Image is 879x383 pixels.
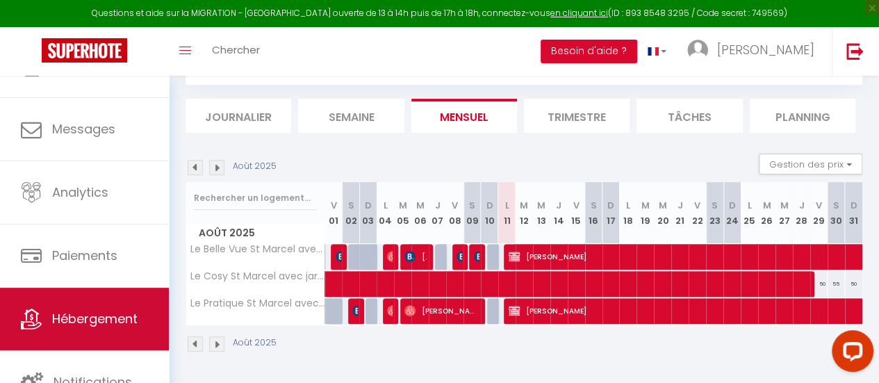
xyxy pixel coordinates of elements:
abbr: D [729,199,736,212]
p: Août 2025 [233,336,277,350]
th: 15 [568,182,585,244]
th: 03 [359,182,377,244]
th: 18 [619,182,636,244]
th: 14 [550,182,568,244]
abbr: D [607,199,614,212]
th: 22 [689,182,706,244]
span: Le Cosy St Marcel avec jardin [188,271,327,282]
li: Journalier [186,99,291,133]
th: 20 [654,182,671,244]
button: Besoin d'aide ? [541,40,637,63]
abbr: J [677,199,683,212]
abbr: L [384,199,388,212]
span: [PERSON_NAME] [387,298,393,324]
img: Super Booking [42,38,127,63]
th: 01 [325,182,343,244]
th: 21 [671,182,689,244]
img: ... [687,40,708,60]
li: Mensuel [411,99,517,133]
th: 24 [723,182,741,244]
span: Chercher [212,42,260,57]
th: 25 [741,182,758,244]
span: Analytics [52,184,108,201]
abbr: M [537,199,545,212]
abbr: M [416,199,425,212]
abbr: M [780,199,788,212]
abbr: J [798,199,804,212]
p: Août 2025 [233,160,277,173]
span: Août 2025 [186,223,325,243]
abbr: D [365,199,372,212]
th: 09 [463,182,481,244]
th: 16 [585,182,602,244]
th: 17 [602,182,620,244]
span: [PERSON_NAME] [474,243,479,270]
abbr: S [591,199,597,212]
img: logout [846,42,864,60]
abbr: L [626,199,630,212]
th: 29 [810,182,828,244]
th: 19 [636,182,654,244]
span: [PERSON_NAME] [404,243,427,270]
span: Paiements [52,247,117,264]
th: 11 [498,182,516,244]
abbr: L [747,199,751,212]
li: Planning [750,99,855,133]
span: [PERSON_NAME] [404,298,477,324]
abbr: S [712,199,718,212]
span: [PERSON_NAME] [717,41,814,58]
th: 08 [446,182,463,244]
li: Tâches [636,99,742,133]
abbr: V [330,199,336,212]
th: 05 [394,182,411,244]
a: ... [PERSON_NAME] [677,27,832,76]
abbr: M [659,199,667,212]
span: Messages [52,120,115,138]
button: Gestion des prix [759,154,862,174]
abbr: D [486,199,493,212]
th: 31 [845,182,862,244]
span: [PERSON_NAME] [352,298,358,324]
span: Lieven Baats [336,243,341,270]
input: Rechercher un logement... [194,186,317,211]
a: en cliquant ici [550,7,608,19]
abbr: V [573,199,580,212]
span: [PERSON_NAME] [387,243,393,270]
th: 12 [516,182,533,244]
th: 06 [411,182,429,244]
span: Hébergement [52,310,138,327]
abbr: S [833,199,839,212]
abbr: J [435,199,441,212]
abbr: V [452,199,458,212]
span: Le Pratique St Marcel avec jardin [188,298,327,309]
iframe: LiveChat chat widget [821,325,879,383]
abbr: M [641,199,650,212]
th: 04 [377,182,394,244]
abbr: M [399,199,407,212]
th: 30 [828,182,845,244]
a: Chercher [202,27,270,76]
abbr: L [504,199,509,212]
abbr: V [816,199,822,212]
th: 02 [342,182,359,244]
span: [PERSON_NAME] [457,243,462,270]
abbr: S [347,199,354,212]
abbr: J [556,199,561,212]
th: 07 [429,182,446,244]
th: 10 [481,182,498,244]
th: 26 [758,182,775,244]
abbr: V [694,199,700,212]
abbr: D [851,199,857,212]
th: 23 [706,182,723,244]
abbr: M [520,199,528,212]
abbr: M [762,199,771,212]
th: 28 [793,182,810,244]
abbr: S [469,199,475,212]
th: 27 [775,182,793,244]
span: Le Belle Vue St Marcel avec jardin [188,244,327,254]
li: Trimestre [524,99,630,133]
th: 13 [533,182,550,244]
li: Semaine [298,99,404,133]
